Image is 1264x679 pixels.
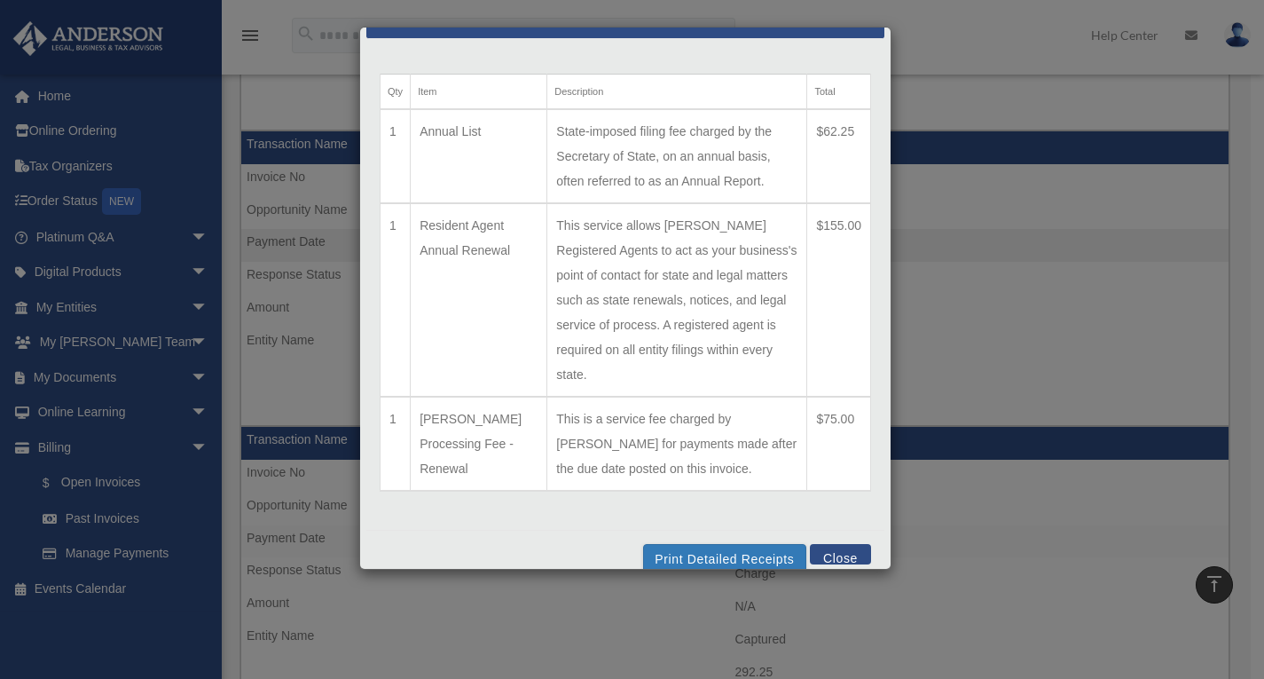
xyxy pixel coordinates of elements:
[411,397,547,491] td: [PERSON_NAME] Processing Fee - Renewal
[807,75,871,110] th: Total
[547,109,807,203] td: State-imposed filing fee charged by the Secretary of State, on an annual basis, often referred to...
[381,203,411,397] td: 1
[810,544,871,565] button: Close
[381,75,411,110] th: Qty
[547,397,807,491] td: This is a service fee charged by [PERSON_NAME] for payments made after the due date posted on thi...
[807,109,871,203] td: $62.25
[381,109,411,203] td: 1
[547,75,807,110] th: Description
[381,397,411,491] td: 1
[807,203,871,397] td: $155.00
[411,109,547,203] td: Annual List
[807,397,871,491] td: $75.00
[547,203,807,397] td: This service allows [PERSON_NAME] Registered Agents to act as your business's point of contact fo...
[643,544,805,574] button: Print Detailed Receipts
[411,75,547,110] th: Item
[411,203,547,397] td: Resident Agent Annual Renewal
